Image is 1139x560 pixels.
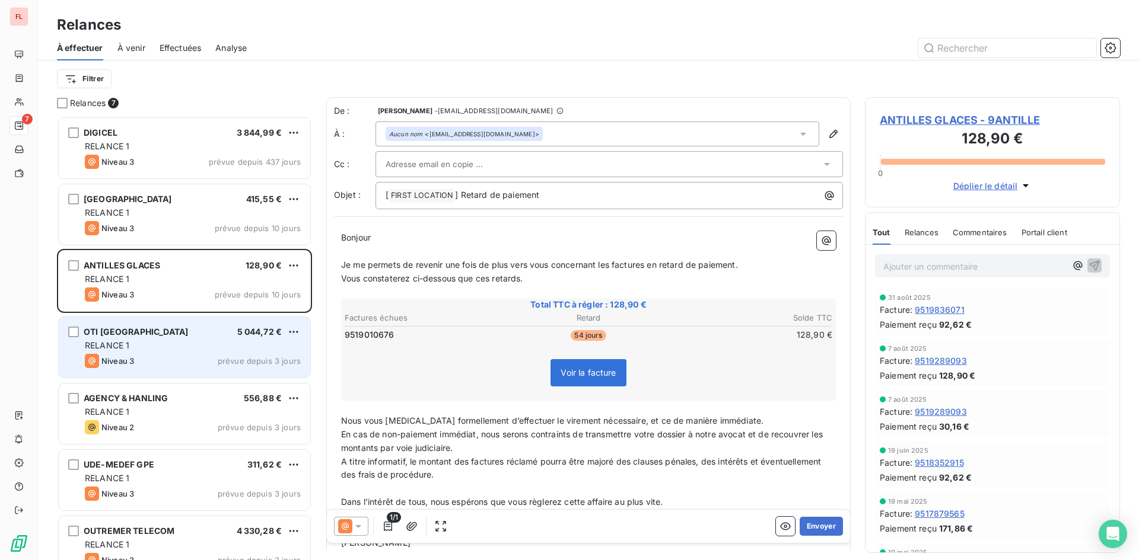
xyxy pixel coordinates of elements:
span: RELANCE 1 [85,539,129,549]
span: 30,16 € [939,420,969,433]
span: Facture : [880,405,912,418]
span: 3 844,99 € [237,127,282,137]
span: prévue depuis 3 jours [218,423,301,432]
span: 311,62 € [247,459,282,469]
span: 19 mai 2025 [888,549,928,556]
span: Niveau 2 [101,423,134,432]
div: FL [9,7,28,26]
input: Rechercher [918,39,1096,57]
span: À venir [117,42,145,54]
span: 31 août 2025 [888,294,931,301]
span: 9519289093 [915,405,967,418]
button: Envoyer [800,517,843,536]
span: À effectuer [57,42,103,54]
span: 9517879565 [915,507,965,520]
span: 128,90 € [939,369,975,382]
div: Open Intercom Messenger [1099,520,1127,548]
h3: 128,90 € [880,128,1105,152]
span: 556,88 € [244,393,282,403]
span: RELANCE 1 [85,407,129,417]
label: À : [334,128,376,140]
span: prévue depuis 3 jours [218,356,301,366]
span: prévue depuis 3 jours [218,489,301,498]
h3: Relances [57,14,121,36]
span: Paiement reçu [880,318,937,331]
span: OTI [GEOGRAPHIC_DATA] [84,327,188,337]
span: UDE-MEDEF GPE [84,459,154,469]
button: Filtrer [57,69,112,88]
span: 0 [878,168,883,178]
img: Logo LeanPay [9,534,28,553]
span: RELANCE 1 [85,207,129,217]
span: [PERSON_NAME] [341,537,411,548]
span: RELANCE 1 [85,473,129,483]
span: Nous vous [MEDICAL_DATA] formellement d’effectuer le virement nécessaire, et ce de manière immédi... [341,415,763,425]
span: 415,55 € [246,194,282,204]
button: Déplier le détail [950,179,1036,193]
span: Commentaires [953,228,1007,237]
span: Portail client [1022,228,1067,237]
span: Paiement reçu [880,471,937,484]
span: Bonjour [341,232,371,242]
span: De : [334,105,376,117]
span: Total TTC à régler : 128,90 € [343,299,834,311]
span: 128,90 € [246,260,282,270]
span: Niveau 3 [101,223,134,233]
span: Analyse [215,42,247,54]
span: prévue depuis 10 jours [215,223,301,233]
span: DIGICEL [84,127,117,137]
span: 54 jours [571,330,606,341]
span: Facture : [880,303,912,316]
span: [ [386,190,389,200]
th: Retard [507,312,669,324]
span: 9518352915 [915,456,964,469]
span: Facture : [880,354,912,367]
span: 92,62 € [939,318,972,331]
span: RELANCE 1 [85,274,129,284]
span: 19 juin 2025 [888,447,928,454]
input: Adresse email en copie ... [386,155,513,173]
span: Vous constaterez ci-dessous que ces retards. [341,273,523,283]
span: Dans l’intérêt de tous, nous espérons que vous règlerez cette affaire au plus vite. [341,497,663,507]
span: Paiement reçu [880,522,937,535]
span: A titre informatif, le montant des factures réclamé pourra être majoré des clauses pénales, des i... [341,456,823,480]
span: Niveau 3 [101,157,134,167]
span: Effectuées [160,42,202,54]
span: prévue depuis 437 jours [209,157,301,167]
span: Relances [70,97,106,109]
span: RELANCE 1 [85,340,129,350]
span: 92,62 € [939,471,972,484]
span: ANTILLES GLACES [84,260,160,270]
span: 7 [108,98,119,108]
span: 7 août 2025 [888,345,927,352]
span: Niveau 3 [101,356,134,366]
span: Paiement reçu [880,420,937,433]
span: 7 août 2025 [888,396,927,403]
span: Facture : [880,507,912,520]
th: Factures échues [344,312,506,324]
span: 5 044,72 € [237,327,282,337]
span: Niveau 3 [101,290,134,299]
span: Tout [873,228,890,237]
span: FIRST LOCATION [389,189,454,203]
span: ] Retard de paiement [455,190,539,200]
span: OUTREMER TELECOM [84,526,174,536]
span: 9519010676 [345,329,394,341]
span: Déplier le détail [953,180,1018,192]
td: 128,90 € [671,328,833,341]
span: AGENCY & HANLING [84,393,168,403]
span: 7 [22,114,33,124]
label: Cc : [334,158,376,170]
span: 19 mai 2025 [888,498,928,505]
span: Voir la facture [561,367,616,377]
span: 9519836071 [915,303,965,316]
span: Je me permets de revenir une fois de plus vers vous concernant les factures en retard de paiement. [341,260,738,270]
span: Facture : [880,456,912,469]
div: <[EMAIL_ADDRESS][DOMAIN_NAME]> [389,130,539,138]
span: Paiement reçu [880,369,937,382]
span: Niveau 3 [101,489,134,498]
span: [GEOGRAPHIC_DATA] [84,194,172,204]
span: Objet : [334,190,361,200]
span: 9519289093 [915,354,967,367]
span: - [EMAIL_ADDRESS][DOMAIN_NAME] [435,107,553,114]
